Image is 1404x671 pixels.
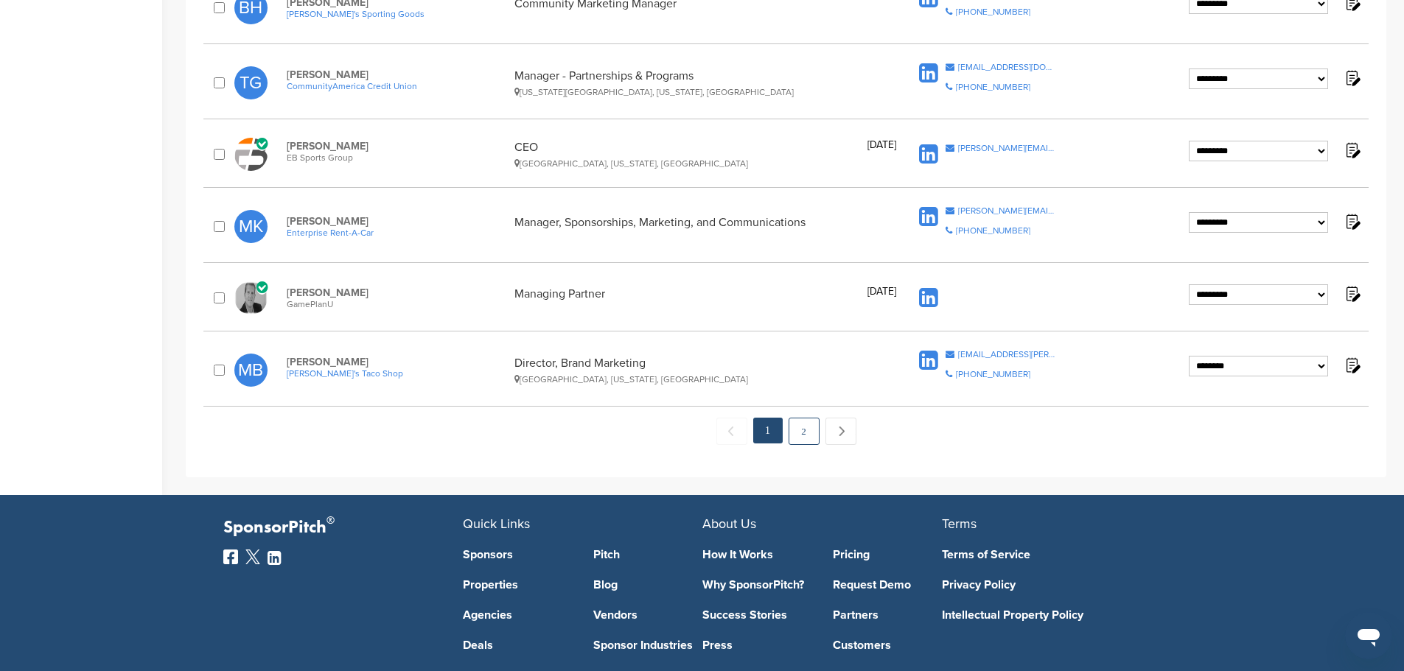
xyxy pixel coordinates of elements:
[867,140,896,169] div: [DATE]
[463,549,572,561] a: Sponsors
[514,158,860,169] div: [GEOGRAPHIC_DATA], [US_STATE], [GEOGRAPHIC_DATA]
[958,206,1056,215] div: [PERSON_NAME][EMAIL_ADDRESS][PERSON_NAME][DOMAIN_NAME]
[593,609,702,621] a: Vendors
[245,549,260,564] img: Twitter
[287,368,507,379] a: [PERSON_NAME]'s Taco Shop
[234,281,272,315] a: Open uri20141112 66930 1edsuv2?1415809251
[825,418,856,445] a: Next →
[463,516,530,532] span: Quick Links
[702,549,811,561] a: How It Works
[234,66,268,99] span: TG
[287,215,507,228] span: [PERSON_NAME]
[702,516,756,532] span: About Us
[234,210,268,243] span: MK
[593,639,702,651] a: Sponsor Industries
[716,418,747,445] span: ← Previous
[287,81,507,91] a: CommunityAmerica Credit Union
[223,517,463,538] p: SponsorPitch
[867,287,896,309] div: [DATE]
[326,511,335,530] span: ®
[593,579,702,591] a: Blog
[223,549,238,564] img: Facebook
[287,228,507,238] a: Enterprise Rent-A-Car
[958,63,1056,71] div: [EMAIL_ADDRESS][DOMAIN_NAME]
[956,226,1030,235] div: [PHONE_NUMBER]
[463,639,572,651] a: Deals
[514,87,860,97] div: [US_STATE][GEOGRAPHIC_DATA], [US_STATE], [GEOGRAPHIC_DATA]
[514,374,860,384] div: [GEOGRAPHIC_DATA], [US_STATE], [GEOGRAPHIC_DATA]
[234,354,268,387] span: MB
[514,140,860,169] div: CEO
[234,138,268,171] img: Eb logo 2
[956,82,1030,91] div: [PHONE_NUMBER]
[1343,356,1361,374] img: Notes
[942,549,1159,561] a: Terms of Service
[833,579,942,591] a: Request Demo
[789,418,820,445] a: 2
[1343,212,1361,231] img: Notes
[287,356,507,368] span: [PERSON_NAME]
[287,68,507,81] span: [PERSON_NAME]
[702,639,811,651] a: Press
[958,350,1056,359] div: [EMAIL_ADDRESS][PERSON_NAME][DOMAIN_NAME]
[956,7,1030,16] div: [PHONE_NUMBER]
[463,609,572,621] a: Agencies
[956,370,1030,379] div: [PHONE_NUMBER]
[833,639,942,651] a: Customers
[1345,612,1392,659] iframe: Button to launch messaging window
[514,68,860,97] div: Manager - Partnerships & Programs
[942,516,977,532] span: Terms
[833,549,942,561] a: Pricing
[1343,284,1361,303] img: Notes
[942,609,1159,621] a: Intellectual Property Policy
[1343,141,1361,159] img: Notes
[702,579,811,591] a: Why SponsorPitch?
[463,579,572,591] a: Properties
[234,281,268,315] img: Open uri20141112 66930 1edsuv2?1415809251
[833,609,942,621] a: Partners
[958,144,1056,152] span: [PERSON_NAME][EMAIL_ADDRESS][DOMAIN_NAME]
[702,609,811,621] a: Success Stories
[514,356,860,384] div: Director, Brand Marketing
[287,299,507,309] span: GamePlanU
[287,152,507,163] span: EB Sports Group
[287,9,507,19] a: [PERSON_NAME]'s Sporting Goods
[1343,68,1361,87] img: Notes
[593,549,702,561] a: Pitch
[753,418,783,443] em: 1
[942,579,1159,591] a: Privacy Policy
[514,215,860,238] div: Manager, Sponsorships, Marketing, and Communications
[234,138,272,171] a: Eb logo 2
[514,287,860,309] div: Managing Partner
[287,287,507,299] span: [PERSON_NAME]
[287,140,507,152] span: [PERSON_NAME]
